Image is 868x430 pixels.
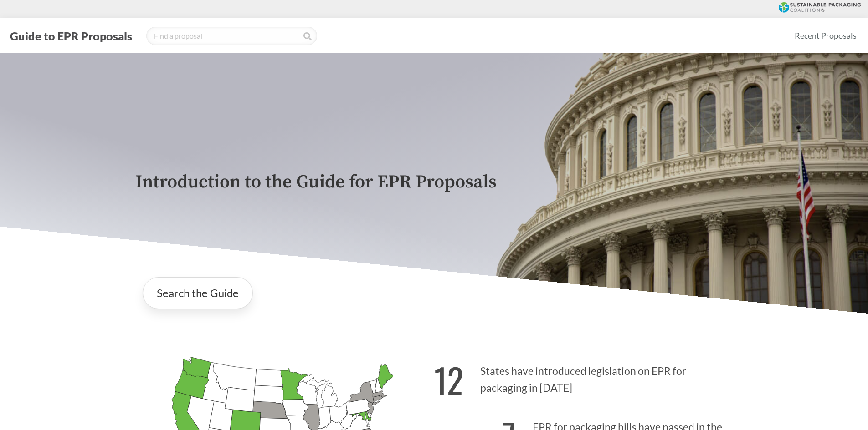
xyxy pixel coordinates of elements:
[143,277,253,309] a: Search the Guide
[135,172,733,192] p: Introduction to the Guide for EPR Proposals
[434,349,733,405] p: States have introduced legislation on EPR for packaging in [DATE]
[434,354,463,405] strong: 12
[791,25,861,46] a: Recent Proposals
[146,27,317,45] input: Find a proposal
[7,29,135,43] button: Guide to EPR Proposals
